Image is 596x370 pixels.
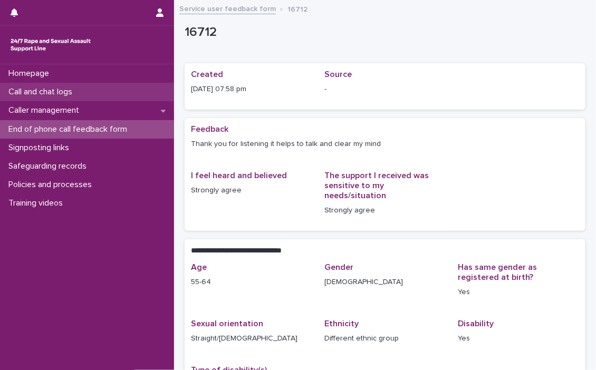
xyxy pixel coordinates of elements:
[191,171,287,180] span: I feel heard and believed
[4,143,78,153] p: Signposting links
[8,34,93,55] img: rhQMoQhaT3yELyF149Cw
[324,84,445,95] p: -
[287,3,307,14] p: 16712
[458,287,579,298] p: Yes
[4,69,57,79] p: Homepage
[191,277,312,288] p: 55-64
[458,319,494,328] span: Disability
[458,333,579,344] p: Yes
[191,125,228,133] span: Feedback
[4,161,95,171] p: Safeguarding records
[324,70,352,79] span: Source
[191,70,223,79] span: Created
[4,124,136,134] p: End of phone call feedback form
[179,2,276,14] a: Service user feedback form
[324,333,445,344] p: Different ethnic group
[458,263,537,281] span: Has same gender as registered at birth?
[191,333,312,344] p: Straight/[DEMOGRAPHIC_DATA]
[324,319,359,328] span: Ethnicity
[324,277,445,288] p: [DEMOGRAPHIC_DATA]
[4,180,100,190] p: Policies and processes
[324,205,445,216] p: Strongly agree
[4,105,88,115] p: Caller management
[191,139,579,150] p: Thank you for listening it helps to talk and clear my mind
[191,263,207,271] span: Age
[324,171,429,200] span: The support I received was sensitive to my needs/situation
[191,185,312,196] p: Strongly agree
[185,25,581,40] p: 16712
[191,84,312,95] p: [DATE] 07:58 pm
[324,263,353,271] span: Gender
[4,87,81,97] p: Call and chat logs
[191,319,263,328] span: Sexual orientation
[4,198,71,208] p: Training videos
